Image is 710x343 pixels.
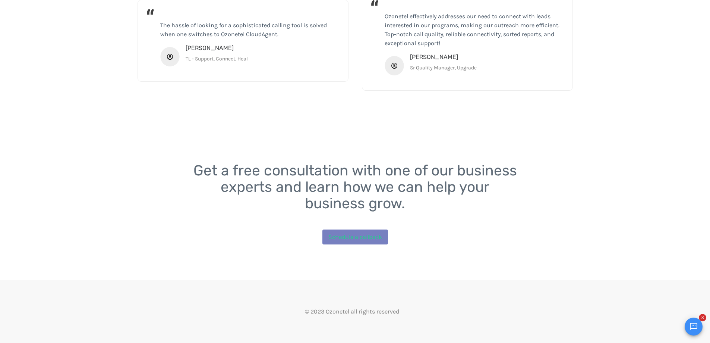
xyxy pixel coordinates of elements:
[322,230,388,244] a: Schedule a callback
[685,318,703,336] button: Open chat
[410,65,477,71] span: Sr Quality Manager, Upgrade
[305,308,399,315] span: © 2023 Ozonetel all rights reserved
[385,13,559,47] span: Ozonetel effectively addresses our need to connect with leads interested in our programs, making ...
[186,56,248,62] span: TL - Support, Connect, Heal
[186,44,234,52] span: [PERSON_NAME]
[410,53,458,60] span: [PERSON_NAME]
[160,22,327,38] span: The hassle of looking for a sophisticated calling tool is solved when one switches to Ozonetel Cl...
[328,233,382,240] span: Schedule a callback
[193,162,521,212] span: Get a free consultation with one of our business experts and learn how we can help your business ...
[699,314,706,321] span: 3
